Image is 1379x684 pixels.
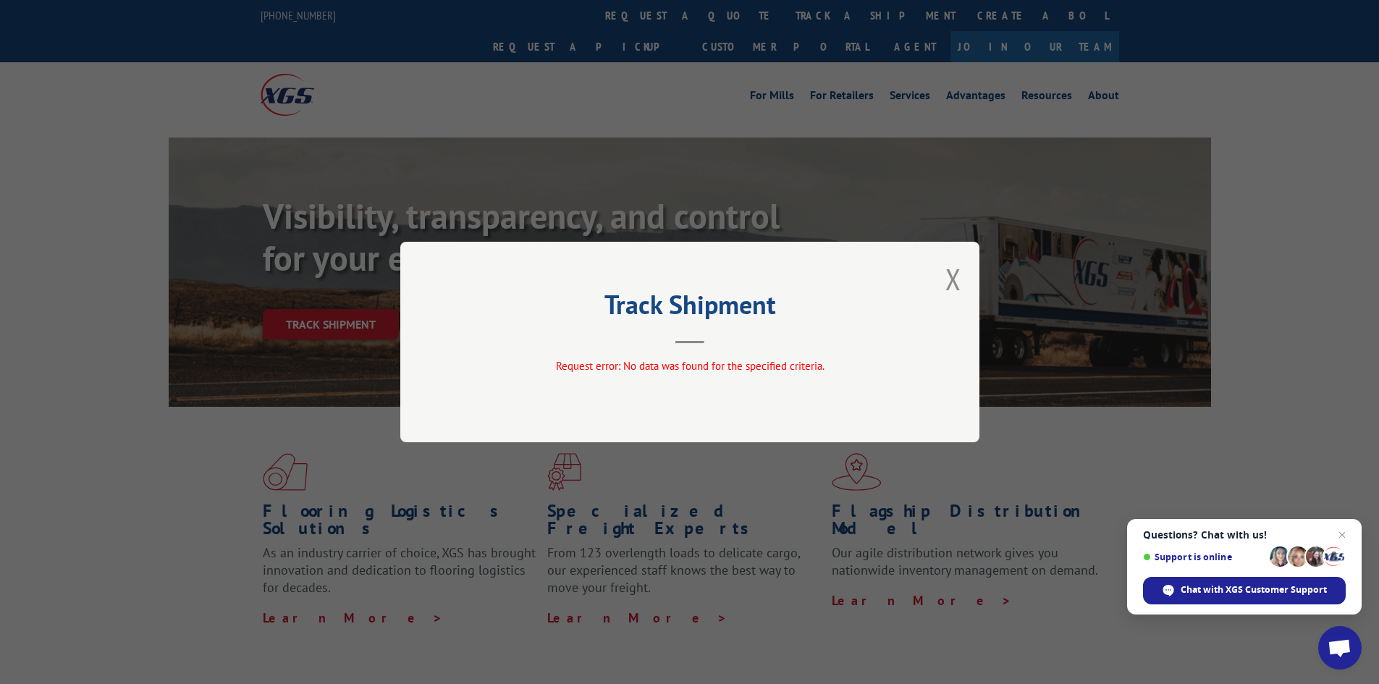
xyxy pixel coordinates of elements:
[473,295,907,322] h2: Track Shipment
[1318,626,1362,670] a: Open chat
[555,359,824,373] span: Request error: No data was found for the specified criteria.
[1181,583,1327,596] span: Chat with XGS Customer Support
[1143,529,1346,541] span: Questions? Chat with us!
[1143,577,1346,604] span: Chat with XGS Customer Support
[945,260,961,298] button: Close modal
[1143,552,1265,562] span: Support is online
